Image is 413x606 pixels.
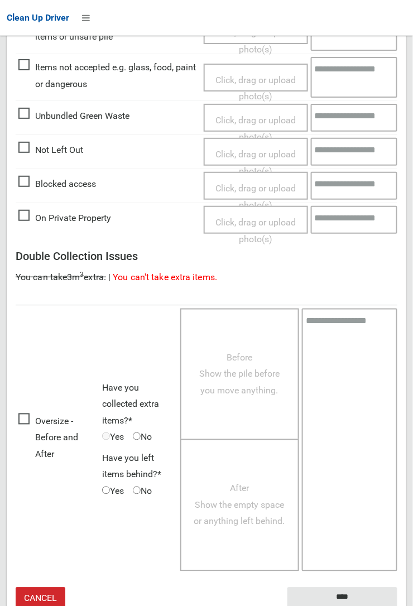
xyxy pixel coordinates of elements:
[215,149,296,176] span: Click, drag or upload photo(s)
[194,483,285,527] span: After Show the empty space or anything left behind.
[102,453,161,480] span: Have you left items behind?*
[7,12,69,23] span: Clean Up Driver
[215,75,296,102] span: Click, drag or upload photo(s)
[133,429,152,446] span: No
[215,217,296,244] span: Click, drag or upload photo(s)
[215,115,296,142] span: Click, drag or upload photo(s)
[102,429,124,446] span: Yes
[215,183,296,210] span: Click, drag or upload photo(s)
[16,250,397,262] h3: Double Collection Issues
[133,483,152,500] span: No
[18,142,83,158] span: Not Left Out
[7,9,69,26] a: Clean Up Driver
[113,272,217,282] span: You can't take extra items.
[80,271,84,278] sup: 3
[108,272,111,282] span: |
[67,272,84,282] span: 3m
[102,383,159,426] span: Have you collected extra items?*
[18,413,97,463] span: Oversize - Before and After
[18,176,96,193] span: Blocked access
[18,108,129,124] span: Unbundled Green Waste
[16,272,106,282] span: You can take extra.
[102,483,124,500] span: Yes
[18,210,111,227] span: On Private Property
[199,353,280,396] span: Before Show the pile before you move anything.
[18,59,198,92] span: Items not accepted e.g. glass, food, paint or dangerous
